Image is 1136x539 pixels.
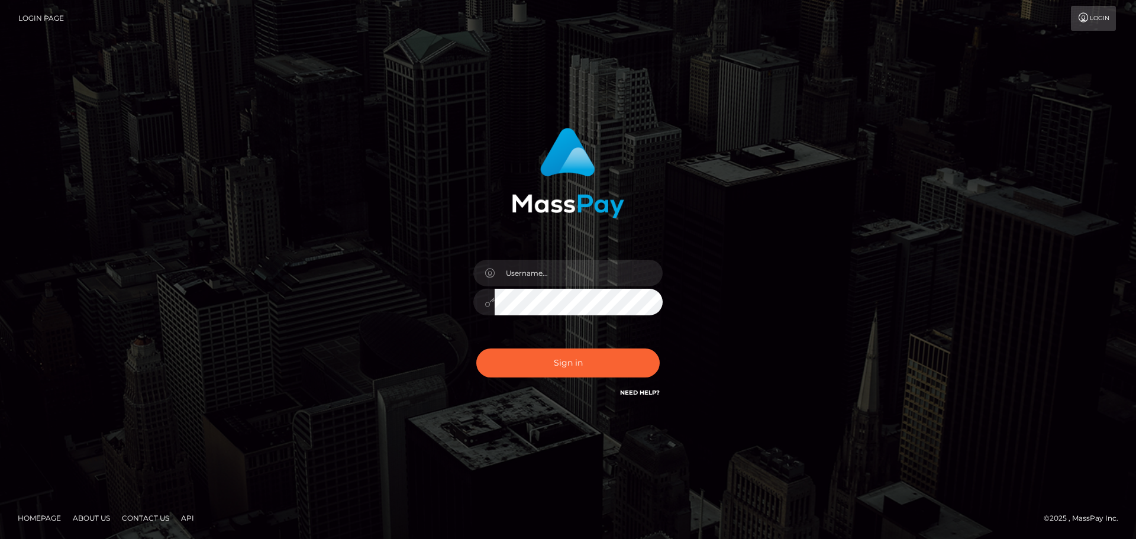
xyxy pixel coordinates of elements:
[117,509,174,527] a: Contact Us
[512,128,624,218] img: MassPay Login
[68,509,115,527] a: About Us
[1044,512,1127,525] div: © 2025 , MassPay Inc.
[13,509,66,527] a: Homepage
[176,509,199,527] a: API
[495,260,663,286] input: Username...
[476,348,660,377] button: Sign in
[620,389,660,396] a: Need Help?
[18,6,64,31] a: Login Page
[1071,6,1116,31] a: Login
